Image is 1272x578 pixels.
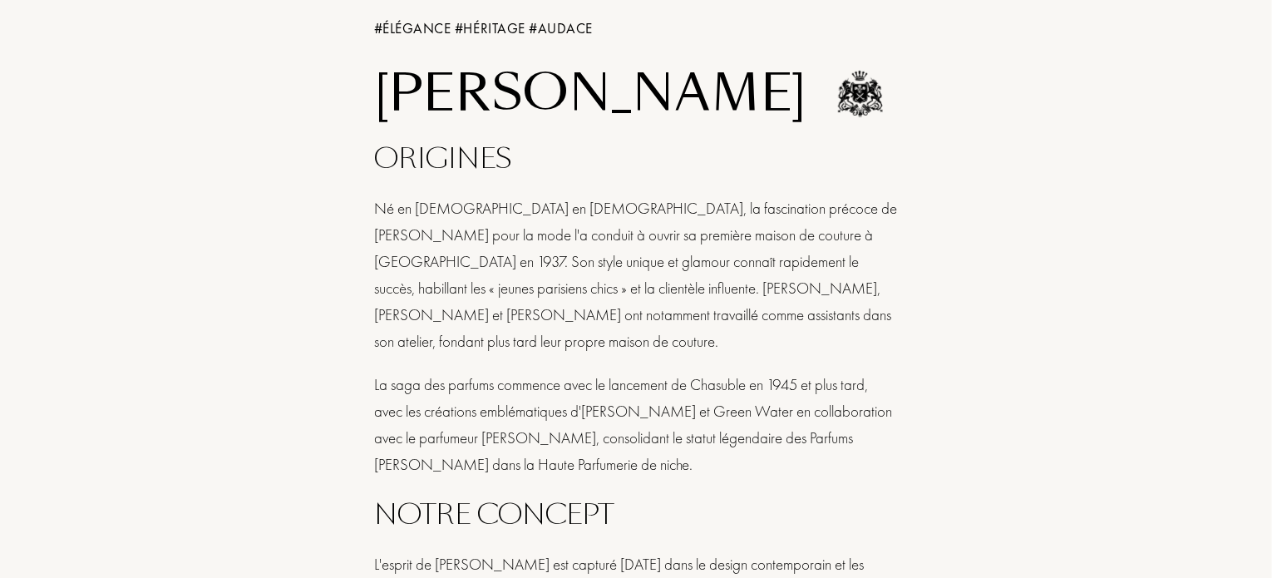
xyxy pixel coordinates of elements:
span: # HÉRITAGE [455,19,529,37]
span: # AUDACE [529,19,593,37]
div: La saga des parfums commence avec le lancement de Chasuble en 1945 et plus tard, avec les créatio... [374,372,898,478]
div: ORIGINES [374,139,898,179]
div: NOTRE CONCEPT [374,495,898,535]
img: Logo Jacques Fath [823,56,898,131]
span: # ÉLÉGANCE [374,19,455,37]
h1: [PERSON_NAME] [374,65,811,123]
div: Né en [DEMOGRAPHIC_DATA] en [DEMOGRAPHIC_DATA], la fascination précoce de [PERSON_NAME] pour la m... [374,195,898,355]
